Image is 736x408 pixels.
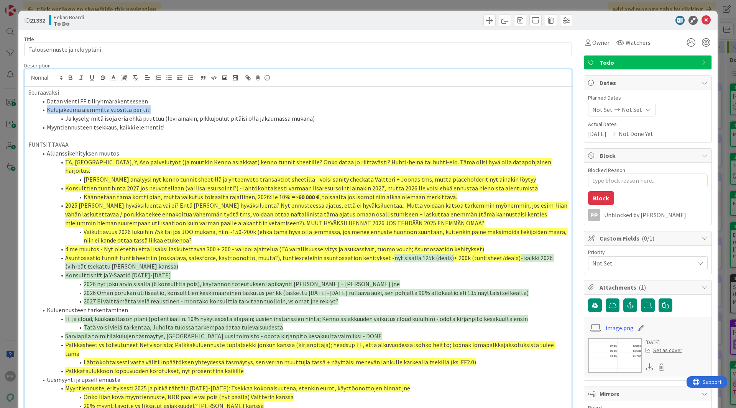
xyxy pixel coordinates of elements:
span: Todo [600,58,698,67]
span: Konsulttien tuntihinta 2027 jos neuvotellaan (vai lisäresursointi?) - lähtökohtaisesti varmaan li... [65,184,538,192]
input: type card name here... [24,43,572,56]
span: , toisaalta jos isompi niin alkaa olemaan merkittävä. [319,193,457,201]
span: + 200k (tuntisheet/deals) [454,254,521,262]
li: Myyntiennusteen tsekkaus, kaikki elementit! [38,123,568,132]
span: Description [24,62,51,69]
span: Palkkataulukkoon loppuvuoden korotukset, nyt prosenttina kaikille [65,367,244,375]
span: nyt sisällä 125k (deals) [394,254,454,262]
span: 2025 [PERSON_NAME] hyväksiluenta vai ei? Entä [PERSON_NAME] hyväksiluenta? Nyt ennusteessa ajatus... [65,202,568,226]
span: 4 me muutos - Nyt oletettu että lisäksi laskutettavaa 300 + 200 - validoi ajattelua (TA varallisu... [65,245,484,253]
a: image.png [606,323,634,333]
span: ID [24,16,45,25]
span: Tätä voisi vielä tarkentaa, Juholta tulossa tarkempaa dataa tulevaisuudesta [84,323,283,331]
b: To Do [54,20,84,26]
span: 2027 Ei välttämättä vielä realistinen - montako konsulttia tarvitaan tuolloin, vs omat jne rekryt? [84,297,338,305]
span: Owner [592,38,609,47]
span: Vaikuttavuus 2026 lukuihin 75k tai jos JOO mukana, niin ~150-200k (ehkä tämä hyvä olla jemmassa, ... [84,228,568,244]
button: Block [588,191,614,205]
span: Not Set [592,258,690,269]
div: Download [646,362,654,372]
li: Allianssikehityksen muutos [38,149,568,158]
span: [PERSON_NAME] analyysi nyt kenno tunnit sheetillä ja yhteenveto transaktiot sheetillä - voisi san... [84,175,536,183]
strong: ~60 000 € [295,193,319,201]
div: Set as cover [646,346,682,354]
span: Not Set [592,105,613,114]
span: Not Set [622,105,642,114]
span: Planned Dates [588,94,708,102]
b: 21332 [30,16,45,24]
span: Pekan Boardi [54,14,84,20]
span: 2026 Oman porukan utilisaatio, konsulttien keskimääräinen laskutus per kk (laskettu [DATE]-[DATE]... [84,289,529,297]
span: Sarviapila toimitilakulujen täsmäytys, [GEOGRAPHIC_DATA] uusi toimisto - odota kirjanpito kesäkuu... [65,332,382,340]
span: Lähtökohtaisesti vasta välitilinpäätöksen yhteydessä täsmäytys, sen verran muuttujia tässä + näyt... [84,358,476,366]
label: Blocked Reason [588,167,625,174]
span: Not Done Yet [619,129,653,138]
span: Palkkakuluennuste tuplatsekki jonkun kanssa (kirjanpitäjä); headsup TF, että alkuvuodessa isohko ... [65,341,555,357]
div: [DATE] [646,338,682,346]
span: IT ja cloud, kuukausitason pläni (potentiaali n. 10% nykytasosta alapäin; uusien instanssien hint... [65,315,528,323]
li: Datan vienti FF tiliryhmärakenteeseen [38,97,568,106]
span: Block [600,151,698,160]
span: Dates [600,78,698,87]
span: Custom Fields [600,234,698,243]
div: PP [588,209,600,221]
p: FUNTSITTAVAA [28,140,568,149]
span: Myyntiennuste, erityisesti 2025 ja pitkä tähtäin [DATE]-[DATE]: Tsekkaa kokonaisuutena, etenkin e... [65,384,410,392]
li: Ja kysely, mitä isoja eriä ehkä puuttuu (levi ainakin, pikkujoulut pitäisi olla jakaumassa mukana) [38,114,568,123]
span: ( 0/1 ) [642,234,654,242]
span: - kaikki 2026 (vihreät tsekattu [PERSON_NAME] kanssa) [65,254,554,270]
span: Asuntosäätiö tunnit tuntisheettiin (roskalava, salesforce, käyttöönotto, muuta?), tuntiexceleihin... [65,254,394,262]
span: 2026 nyt joku arvio sisällä (6 konsulttia pois), käytännön toteutuksen läpikäynti [PERSON_NAME] +... [84,280,400,288]
span: ( 1 ) [639,283,646,291]
li: Kuluennusteen tarkentaminen [38,306,568,315]
label: Title [24,36,34,43]
div: Unblocked by [PERSON_NAME] [604,211,708,218]
span: Onko liian kova myyntiennuste, NRR päälle vai pois (nyt päällä) Valtterin kanssa [84,393,294,401]
span: Attachments [600,283,698,292]
span: Konsulttishift ja Y-Säätiö [DATE]-[DATE] [65,271,171,279]
span: Actual Dates [588,120,708,128]
span: Palkkasheet vs toteutuneet Netvisorista; [65,341,174,349]
div: Priority [588,249,708,255]
span: Support [16,1,35,10]
span: [DATE] [588,129,606,138]
span: Mirrors [600,389,698,398]
span: Watchers [626,38,651,47]
p: Seuraavaksi [28,88,568,97]
span: Käännetään tämä kortti pian, mutta vaikutus toisaalta rajallinen, 2026:lle 10% = [84,193,295,201]
li: Uusmyynti ja upsell ennuste [38,375,568,384]
li: Kulujakauma aiemmilta vuosilta per tili [38,105,568,114]
span: TA, [GEOGRAPHIC_DATA], Y, Aso palvelutyöt (ja muutkin Kenno asiakkaat) kenno tunnit sheetille? On... [65,158,552,175]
